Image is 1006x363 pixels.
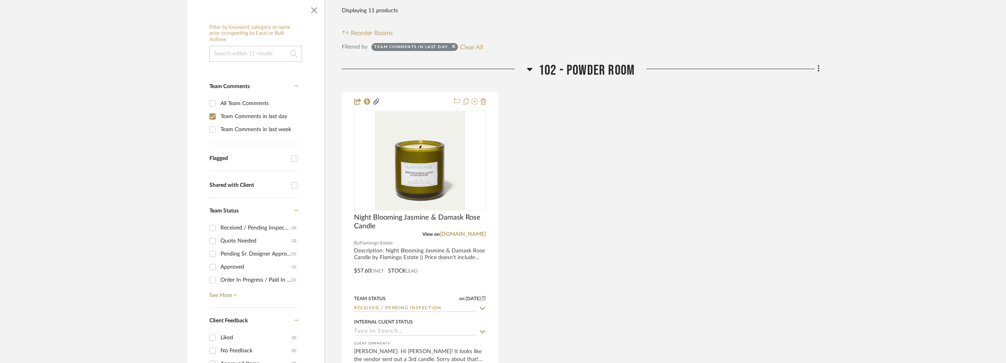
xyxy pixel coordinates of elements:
[375,111,465,210] img: Night Blooming Jasmine & Damask Rose Candle
[209,208,239,214] span: Team Status
[292,274,296,286] div: (1)
[220,123,296,136] div: Team Comments in last week
[292,261,296,273] div: (1)
[220,261,292,273] div: Approved
[209,182,287,189] div: Shared with Client
[292,248,296,260] div: (1)
[220,248,292,260] div: Pending Sr. Designer Approval
[342,43,367,51] div: Filtered by
[292,235,296,247] div: (2)
[209,24,302,43] h6: Filter by keyword, category or name prior to exporting to Excel or Bulk Actions
[220,331,292,344] div: Liked
[220,110,296,123] div: Team Comments in last day
[460,42,483,52] button: Clear All
[351,28,393,38] span: Reorder Rooms
[459,296,465,301] span: on
[354,328,477,336] input: Type to Search…
[342,28,393,38] button: Reorder Rooms
[354,213,486,231] span: Night Blooming Jasmine & Damask Rose Candle
[354,318,413,325] div: Internal Client Status
[422,232,440,237] span: View on
[354,305,477,312] input: Type to Search…
[220,274,292,286] div: Order In Progress / Paid In Full w/ Freight, No Balance due
[220,222,292,234] div: Received / Pending Inspection
[306,1,322,17] button: Close
[209,318,248,324] span: Client Feedback
[354,239,360,247] span: By
[292,222,296,234] div: (3)
[374,44,448,52] div: Team Comments in last day
[354,295,386,302] div: Team Status
[207,286,298,299] a: See More +
[360,239,393,247] span: Flamingo Estate
[209,155,287,162] div: Flagged
[539,62,635,79] span: 102 - Powder Room
[342,3,398,19] div: Displaying 11 products
[292,344,296,357] div: (5)
[440,231,486,237] a: [DOMAIN_NAME]
[220,97,296,110] div: All Team Comments
[209,84,250,89] span: Team Comments
[209,46,302,62] input: Search within 11 results
[220,344,292,357] div: No Feedback
[465,296,482,301] span: [DATE]
[292,331,296,344] div: (2)
[220,235,292,247] div: Quote Needed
